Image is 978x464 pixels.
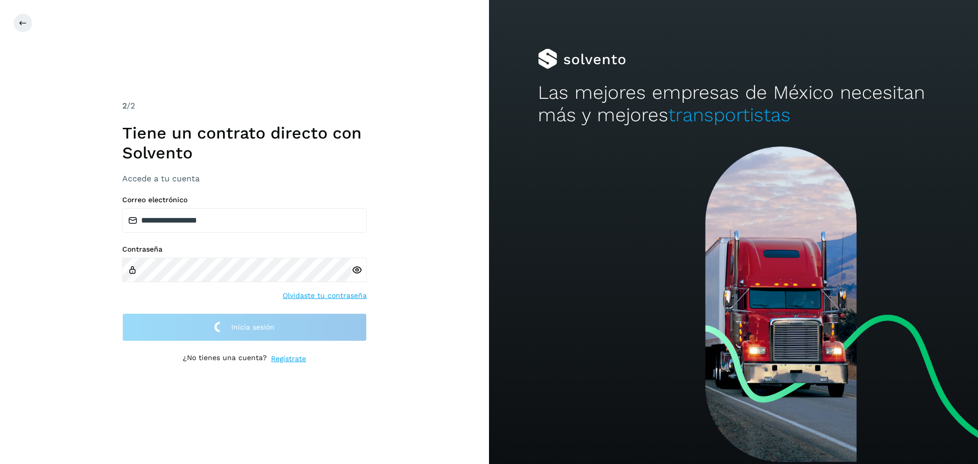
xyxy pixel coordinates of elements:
p: ¿No tienes una cuenta? [183,353,267,364]
button: Inicia sesión [122,313,367,341]
span: 2 [122,101,127,111]
a: Olvidaste tu contraseña [283,290,367,301]
label: Correo electrónico [122,196,367,204]
span: Inicia sesión [231,323,275,331]
span: transportistas [668,104,791,126]
h3: Accede a tu cuenta [122,174,367,183]
div: /2 [122,100,367,112]
label: Contraseña [122,245,367,254]
h1: Tiene un contrato directo con Solvento [122,123,367,162]
h2: Las mejores empresas de México necesitan más y mejores [538,81,929,127]
a: Regístrate [271,353,306,364]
